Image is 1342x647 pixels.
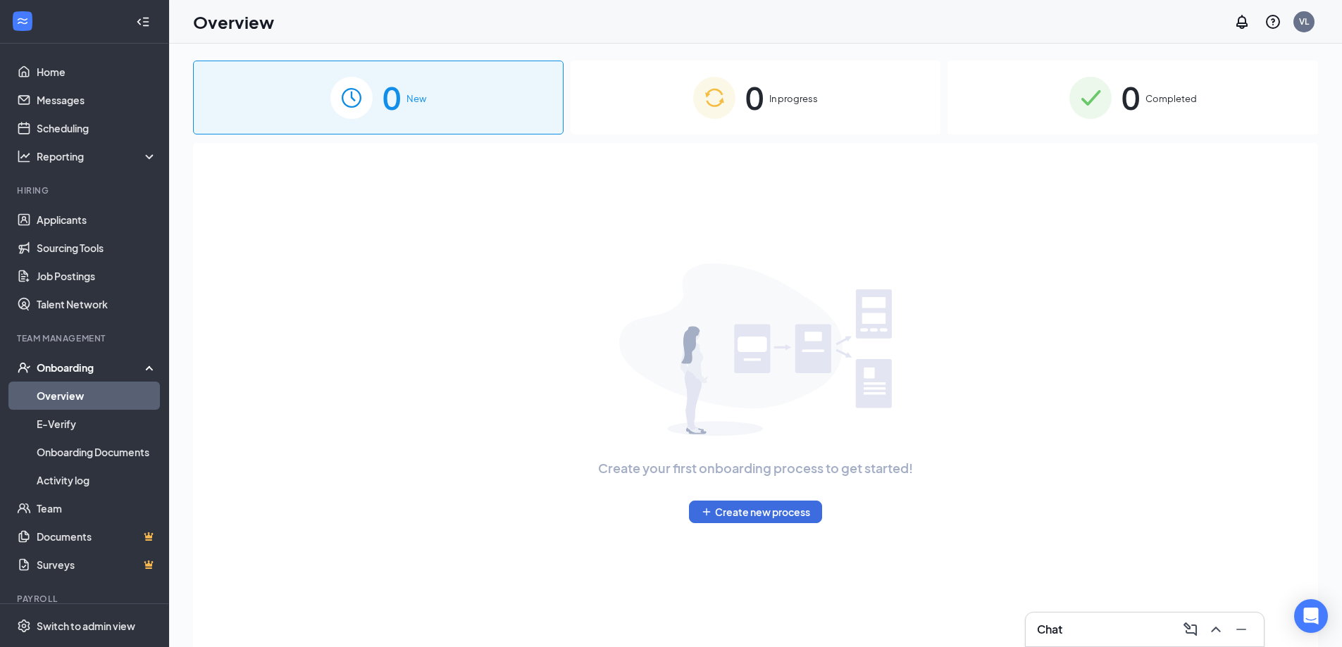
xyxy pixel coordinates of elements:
[37,262,157,290] a: Job Postings
[37,234,157,262] a: Sourcing Tools
[37,619,135,633] div: Switch to admin view
[17,149,31,163] svg: Analysis
[598,458,913,478] span: Create your first onboarding process to get started!
[37,206,157,234] a: Applicants
[17,593,154,605] div: Payroll
[745,73,764,122] span: 0
[37,551,157,579] a: SurveysCrown
[17,184,154,196] div: Hiring
[17,332,154,344] div: Team Management
[37,522,157,551] a: DocumentsCrown
[37,410,157,438] a: E-Verify
[383,73,401,122] span: 0
[37,86,157,114] a: Messages
[1233,621,1250,638] svg: Minimize
[37,290,157,318] a: Talent Network
[37,360,145,375] div: Onboarding
[769,92,818,106] span: In progress
[15,14,30,28] svg: WorkstreamLogo
[17,360,31,375] svg: UserCheck
[1145,92,1197,106] span: Completed
[1299,15,1309,27] div: VL
[37,58,157,86] a: Home
[1179,618,1202,641] button: ComposeMessage
[136,15,150,29] svg: Collapse
[37,438,157,466] a: Onboarding Documents
[1037,622,1062,637] h3: Chat
[689,501,822,523] button: PlusCreate new process
[37,382,157,410] a: Overview
[406,92,426,106] span: New
[701,506,712,517] svg: Plus
[193,10,274,34] h1: Overview
[37,494,157,522] a: Team
[1265,13,1281,30] svg: QuestionInfo
[1182,621,1199,638] svg: ComposeMessage
[1294,599,1328,633] div: Open Intercom Messenger
[1207,621,1224,638] svg: ChevronUp
[1122,73,1140,122] span: 0
[17,619,31,633] svg: Settings
[1205,618,1227,641] button: ChevronUp
[1230,618,1253,641] button: Minimize
[37,466,157,494] a: Activity log
[1234,13,1250,30] svg: Notifications
[37,114,157,142] a: Scheduling
[37,149,158,163] div: Reporting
